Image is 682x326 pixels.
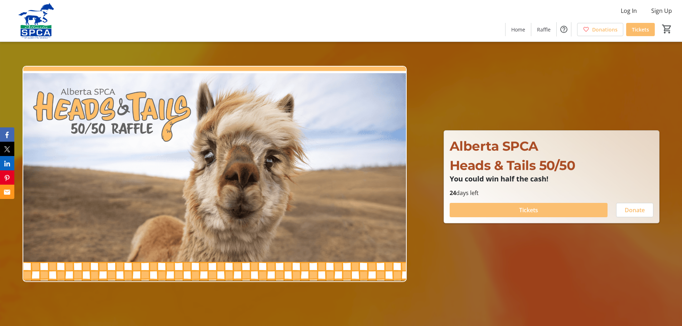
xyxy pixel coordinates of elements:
span: Alberta SPCA [450,138,538,154]
span: Tickets [519,206,538,214]
a: Raffle [531,23,556,36]
button: Tickets [450,203,608,217]
button: Donate [616,203,653,217]
a: Tickets [626,23,655,36]
span: 24 [450,189,456,197]
span: Log In [621,6,637,15]
span: Raffle [537,26,551,33]
img: Campaign CTA Media Photo [23,66,407,282]
a: Home [506,23,531,36]
span: Tickets [632,26,649,33]
span: Donate [625,206,645,214]
button: Log In [615,5,643,16]
img: Alberta SPCA's Logo [4,3,68,39]
button: Sign Up [645,5,678,16]
p: days left [450,189,653,197]
a: Donations [577,23,623,36]
button: Help [557,22,571,37]
span: Home [511,26,525,33]
span: Donations [592,26,618,33]
p: You could win half the cash! [450,175,653,183]
button: Cart [661,23,673,35]
span: Heads & Tails 50/50 [450,157,575,173]
span: Sign Up [651,6,672,15]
